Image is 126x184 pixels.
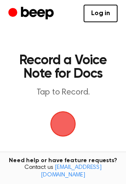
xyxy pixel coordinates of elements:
h1: Record a Voice Note for Docs [15,54,111,81]
a: Log in [84,5,118,22]
a: [EMAIL_ADDRESS][DOMAIN_NAME] [41,165,102,178]
a: Beep [8,5,56,22]
p: Tap to Record. [15,87,111,98]
img: Beep Logo [50,111,76,137]
span: Contact us [5,164,121,179]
